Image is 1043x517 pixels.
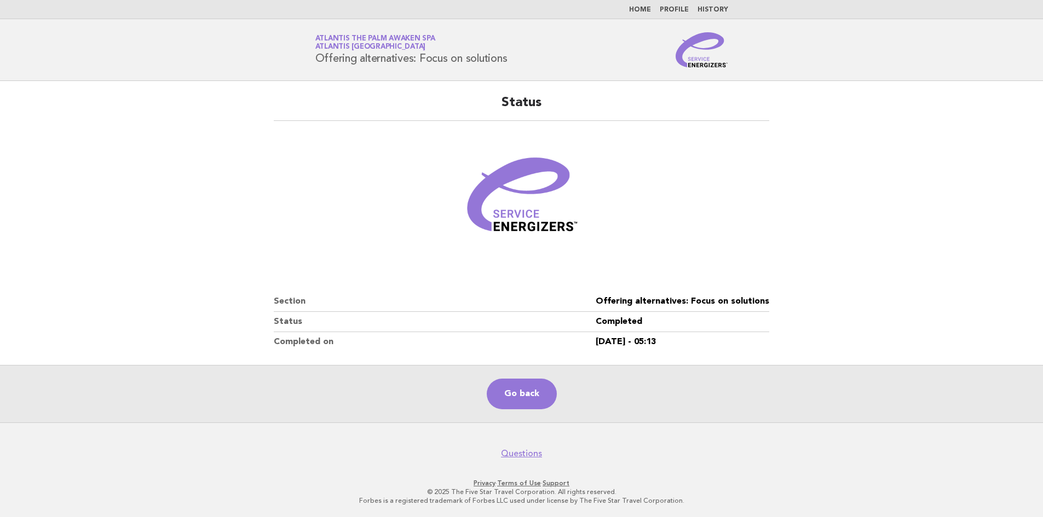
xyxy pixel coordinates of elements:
[501,448,542,459] a: Questions
[487,379,557,409] a: Go back
[456,134,587,265] img: Verified
[660,7,689,13] a: Profile
[676,32,728,67] img: Service Energizers
[187,496,857,505] p: Forbes is a registered trademark of Forbes LLC used under license by The Five Star Travel Corpora...
[596,332,769,352] dd: [DATE] - 05:13
[698,7,728,13] a: History
[274,94,769,121] h2: Status
[596,292,769,312] dd: Offering alternatives: Focus on solutions
[274,292,596,312] dt: Section
[187,479,857,487] p: · ·
[315,36,508,64] h1: Offering alternatives: Focus on solutions
[474,479,495,487] a: Privacy
[274,312,596,332] dt: Status
[187,487,857,496] p: © 2025 The Five Star Travel Corporation. All rights reserved.
[315,44,426,51] span: Atlantis [GEOGRAPHIC_DATA]
[629,7,651,13] a: Home
[497,479,541,487] a: Terms of Use
[596,312,769,332] dd: Completed
[315,35,435,50] a: Atlantis The Palm Awaken SpaAtlantis [GEOGRAPHIC_DATA]
[543,479,569,487] a: Support
[274,332,596,352] dt: Completed on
